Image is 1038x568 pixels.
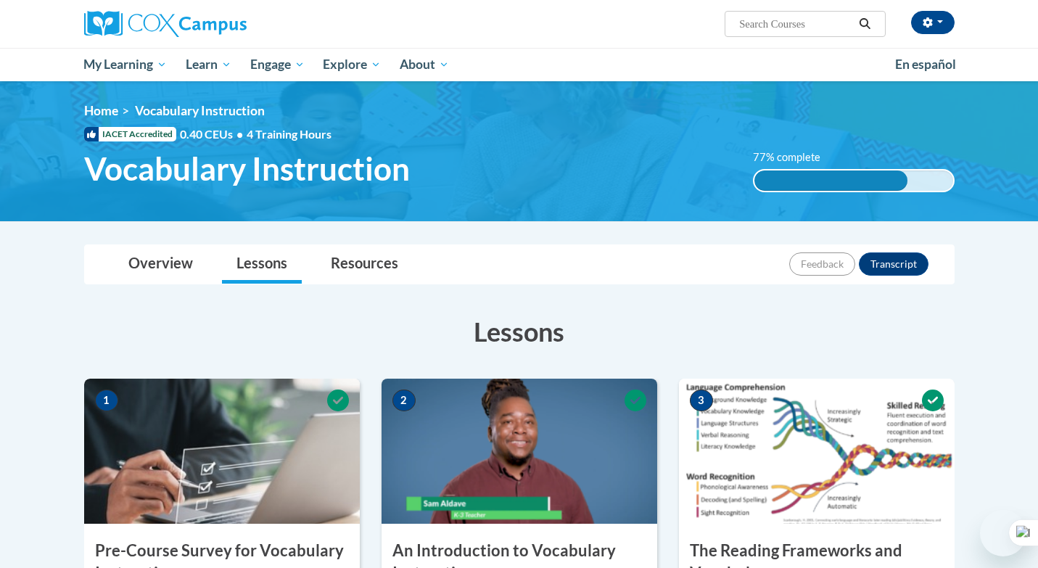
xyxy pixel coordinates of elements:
span: • [236,127,243,141]
span: 1 [95,390,118,411]
a: Lessons [222,245,302,284]
a: Home [84,103,118,118]
a: Cox Campus [84,11,360,37]
a: Engage [241,48,314,81]
a: Explore [313,48,390,81]
button: Transcript [859,252,928,276]
img: Course Image [679,379,955,524]
img: Course Image [382,379,657,524]
span: About [400,56,449,73]
a: My Learning [75,48,177,81]
input: Search Courses [738,15,854,33]
span: Explore [323,56,381,73]
span: IACET Accredited [84,127,176,141]
button: Account Settings [911,11,955,34]
h3: Lessons [84,313,955,350]
iframe: Button to launch messaging window [980,510,1026,556]
a: Overview [114,245,207,284]
label: 77% complete [753,149,836,165]
button: Search [854,15,876,33]
span: 4 Training Hours [247,127,331,141]
img: Course Image [84,379,360,524]
span: Engage [250,56,305,73]
span: En español [895,57,956,72]
img: Cox Campus [84,11,247,37]
span: 3 [690,390,713,411]
span: Vocabulary Instruction [135,103,265,118]
div: Main menu [62,48,976,81]
a: Learn [176,48,241,81]
a: En español [886,49,965,80]
a: Resources [316,245,413,284]
span: 0.40 CEUs [180,126,247,142]
button: Feedback [789,252,855,276]
span: My Learning [83,56,167,73]
a: About [390,48,458,81]
div: 77% complete [754,170,907,191]
span: Learn [186,56,231,73]
span: 2 [392,390,416,411]
span: Vocabulary Instruction [84,149,410,188]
